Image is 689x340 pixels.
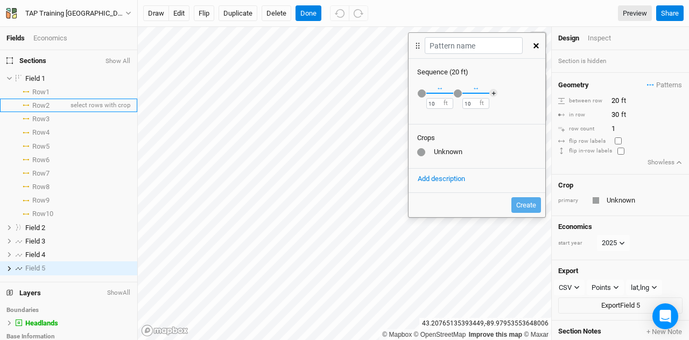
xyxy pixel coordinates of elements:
a: Mapbox logo [141,324,188,337]
span: Row 8 [32,183,50,191]
button: Undo (^z) [330,5,349,22]
a: Mapbox [382,331,412,338]
a: Maxar [524,331,549,338]
div: Field 4 [25,251,131,259]
span: Row 1 [32,88,50,96]
button: Create [511,197,541,213]
button: Patterns [646,79,683,91]
div: flip row labels [558,137,609,145]
button: Flip [194,5,214,22]
input: Select Crop [603,194,683,207]
span: Field 1 [25,74,45,82]
span: Row 2 [32,101,50,110]
button: Showless [647,157,683,168]
button: Delete [262,5,291,22]
a: Fields [6,34,25,42]
span: Row 7 [32,169,50,178]
h4: Geometry [558,81,589,89]
span: Row 9 [32,196,50,205]
div: between row [558,97,606,105]
span: Row 5 [32,142,50,151]
h4: Crop [558,181,573,190]
div: lat,lng [631,282,649,293]
div: Section is hidden [552,50,689,72]
label: ft [480,99,484,108]
span: Row 10 [32,210,53,218]
button: Share [656,5,684,22]
div: ↔ [437,77,444,93]
div: Field 3 [25,237,131,246]
div: start year [558,239,596,247]
a: Improve this map [469,331,522,338]
div: Crops [417,133,537,143]
button: CSV [554,280,585,296]
button: Redo (^Z) [349,5,368,22]
button: Duplicate [219,5,257,22]
div: Points [592,282,611,293]
span: select rows with crop [68,99,131,112]
div: row count [558,125,606,133]
div: Field 5 [25,264,131,273]
button: draw [143,5,169,22]
a: Preview [618,5,652,22]
span: Headlands [25,319,58,327]
div: Economics [33,33,67,43]
button: lat,lng [626,280,662,296]
input: Pattern name [425,37,522,54]
h4: Economics [558,223,683,231]
span: Field 3 [25,237,45,245]
div: Sequence ( 20 ft ) [417,67,537,77]
span: Field 2 [25,224,45,232]
h4: Export [558,267,683,275]
div: Headlands [25,319,131,328]
button: Show All [105,58,131,65]
div: flip in-row labels [558,147,612,155]
span: Field 5 [25,264,45,272]
div: ↔ [473,77,480,93]
span: Row 6 [32,156,50,164]
div: in row [558,111,606,119]
button: Done [296,5,321,22]
div: Unknown [417,147,537,157]
button: TAP Training [GEOGRAPHIC_DATA] [5,8,132,19]
button: ShowAll [107,289,131,297]
span: Field 4 [25,251,45,259]
div: primary [558,197,585,205]
div: Open Intercom Messenger [652,303,678,329]
span: Layers [6,289,41,297]
div: CSV [559,282,572,293]
div: 43.20765135393449 , -89.97953553648006 [419,318,551,329]
span: Section Notes [558,327,601,337]
div: Design [558,33,579,43]
span: Sections [6,57,46,65]
button: edit [168,5,189,22]
div: TAP Training North Farm [25,8,125,19]
span: Patterns [647,80,682,91]
label: ft [444,99,448,108]
button: ExportField 5 [558,297,683,314]
button: Points [587,280,624,296]
button: ＋ [489,89,497,97]
div: Inspect [588,33,626,43]
button: Add description [417,173,466,185]
button: + New Note [646,327,683,337]
span: Row 3 [32,115,50,123]
div: TAP Training [GEOGRAPHIC_DATA] [25,8,125,19]
div: Field 2 [25,224,131,232]
button: 2025 [597,235,630,251]
a: OpenStreetMap [414,331,466,338]
canvas: Map [138,27,551,340]
div: Field 1 [25,74,131,83]
span: Row 4 [32,128,50,137]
